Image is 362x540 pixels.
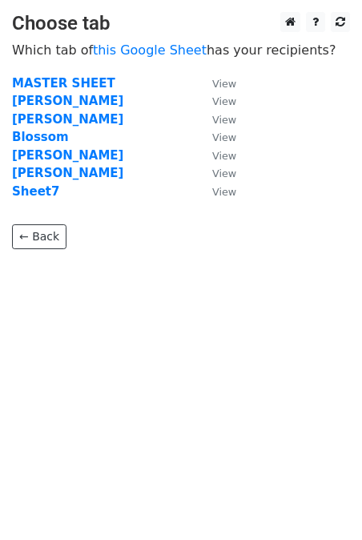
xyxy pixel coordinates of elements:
a: [PERSON_NAME] [12,148,123,163]
a: ← Back [12,224,66,249]
a: View [196,148,236,163]
small: View [212,150,236,162]
a: View [196,166,236,180]
a: View [196,112,236,127]
small: View [212,78,236,90]
small: View [212,167,236,179]
a: this Google Sheet [93,42,207,58]
a: [PERSON_NAME] [12,112,123,127]
p: Which tab of has your recipients? [12,42,350,58]
a: View [196,184,236,199]
small: View [212,131,236,143]
a: View [196,94,236,108]
a: [PERSON_NAME] [12,166,123,180]
a: [PERSON_NAME] [12,94,123,108]
a: View [196,130,236,144]
a: View [196,76,236,91]
h3: Choose tab [12,12,350,35]
a: MASTER SHEET [12,76,115,91]
small: View [212,95,236,107]
a: Blossom [12,130,69,144]
small: View [212,186,236,198]
a: Sheet7 [12,184,59,199]
small: View [212,114,236,126]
